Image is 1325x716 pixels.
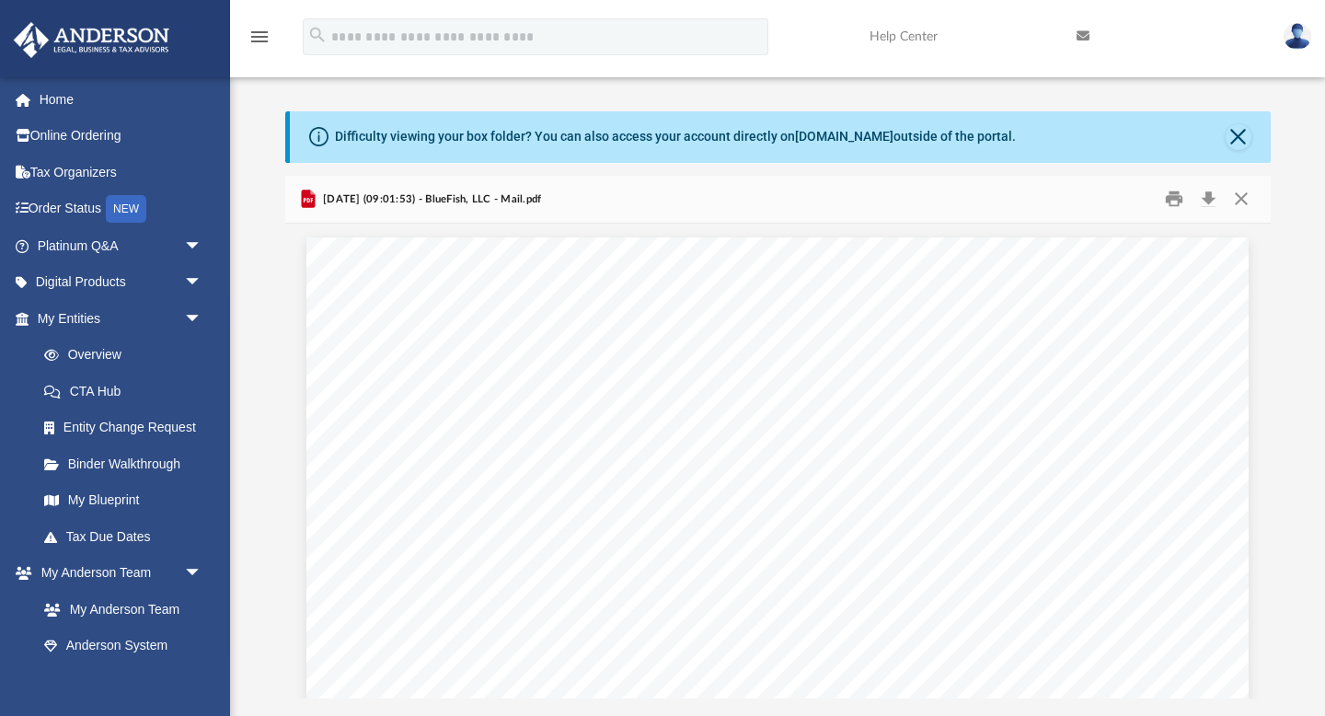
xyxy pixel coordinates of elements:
[184,555,221,593] span: arrow_drop_down
[13,81,230,118] a: Home
[26,591,212,628] a: My Anderson Team
[319,191,542,208] span: [DATE] (09:01:53) - BlueFish, LLC - Mail.pdf
[1284,23,1311,50] img: User Pic
[13,191,230,228] a: Order StatusNEW
[184,300,221,338] span: arrow_drop_down
[106,195,146,223] div: NEW
[26,373,230,410] a: CTA Hub
[248,26,271,48] i: menu
[184,227,221,265] span: arrow_drop_down
[184,264,221,302] span: arrow_drop_down
[26,445,230,482] a: Binder Walkthrough
[13,300,230,337] a: My Entitiesarrow_drop_down
[26,410,230,446] a: Entity Change Request
[1225,185,1258,214] button: Close
[13,555,221,592] a: My Anderson Teamarrow_drop_down
[795,129,893,144] a: [DOMAIN_NAME]
[1226,124,1251,150] button: Close
[13,227,230,264] a: Platinum Q&Aarrow_drop_down
[335,127,1016,146] div: Difficulty viewing your box folder? You can also access your account directly on outside of the p...
[26,337,230,374] a: Overview
[307,25,328,45] i: search
[13,154,230,191] a: Tax Organizers
[285,224,1271,699] div: File preview
[285,224,1271,699] div: Document Viewer
[26,628,221,664] a: Anderson System
[13,264,230,301] a: Digital Productsarrow_drop_down
[8,22,175,58] img: Anderson Advisors Platinum Portal
[26,518,230,555] a: Tax Due Dates
[248,35,271,48] a: menu
[285,176,1271,699] div: Preview
[13,118,230,155] a: Online Ordering
[1192,185,1226,214] button: Download
[1156,185,1192,214] button: Print
[26,482,221,519] a: My Blueprint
